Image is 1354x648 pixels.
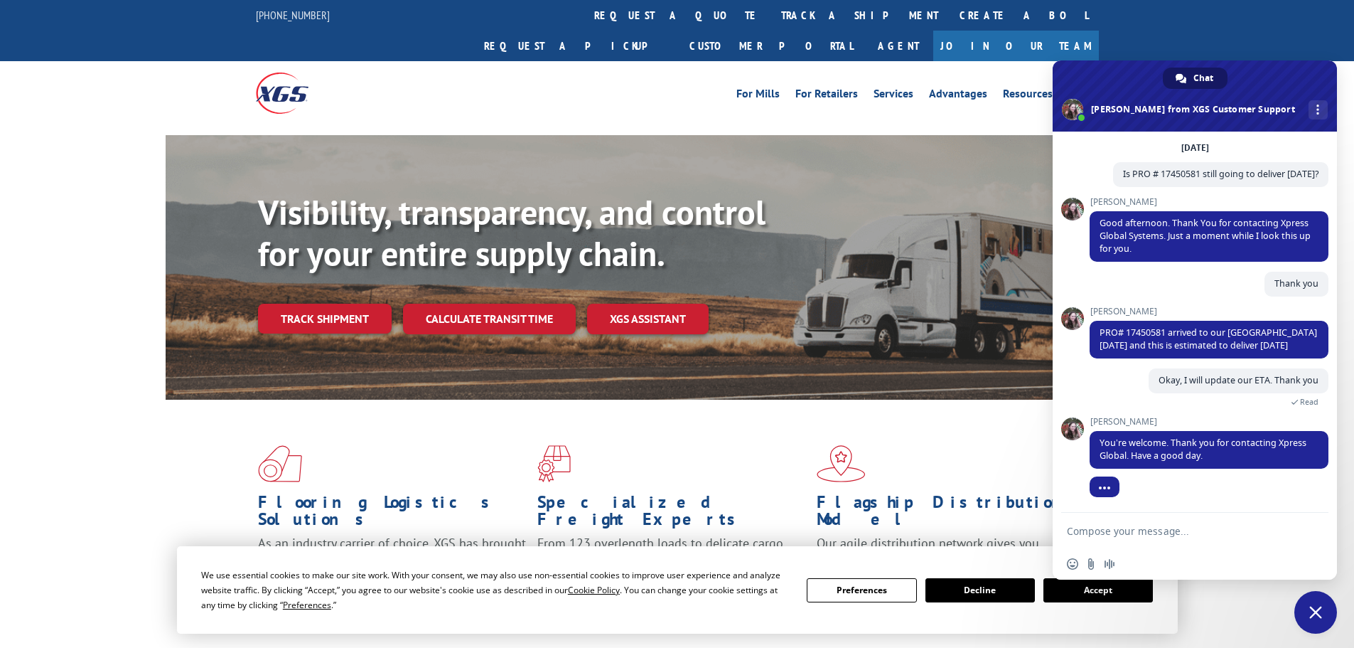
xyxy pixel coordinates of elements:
a: Calculate transit time [403,304,576,334]
b: Visibility, transparency, and control for your entire supply chain. [258,190,765,275]
a: Request a pickup [473,31,679,61]
a: Resources [1003,88,1053,104]
span: Is PRO # 17450581 still going to deliver [DATE]? [1123,168,1318,180]
span: Cookie Policy [568,584,620,596]
button: Accept [1043,578,1153,602]
span: [PERSON_NAME] [1090,307,1328,317]
span: Read [1300,397,1318,407]
h1: Flagship Distribution Model [817,494,1085,535]
span: Good afternoon. Thank You for contacting Xpress Global Systems. Just a moment while I look this u... [1100,217,1311,255]
span: As an industry carrier of choice, XGS has brought innovation and dedication to flooring logistics... [258,535,526,585]
a: XGS ASSISTANT [587,304,709,334]
a: [PHONE_NUMBER] [256,8,330,22]
a: Join Our Team [933,31,1099,61]
span: You’re welcome. Thank you for contacting Xpress Global. Have a good day. [1100,437,1306,462]
textarea: Compose your message... [1067,525,1291,538]
span: [PERSON_NAME] [1090,417,1328,427]
div: Close chat [1294,591,1337,634]
p: From 123 overlength loads to delicate cargo, our experienced staff knows the best way to move you... [537,535,806,598]
span: PRO# 17450581 arrived to our [GEOGRAPHIC_DATA] [DATE] and this is estimated to deliver [DATE] [1100,326,1317,351]
img: xgs-icon-focused-on-flooring-red [537,445,571,482]
img: xgs-icon-flagship-distribution-model-red [817,445,866,482]
div: We use essential cookies to make our site work. With your consent, we may also use non-essential ... [201,568,790,612]
a: Track shipment [258,304,392,334]
span: Insert an emoji [1067,558,1078,570]
a: For Mills [736,88,780,104]
span: Chat [1193,68,1213,89]
span: Okay, I will update our ETA. Thank you [1159,374,1318,386]
span: Preferences [283,599,331,611]
a: Customer Portal [679,31,864,61]
span: Our agile distribution network gives you nationwide inventory management on demand. [817,535,1078,568]
span: Audio message [1104,558,1115,570]
a: For Retailers [795,88,858,104]
span: Send a file [1085,558,1097,570]
h1: Specialized Freight Experts [537,494,806,535]
h1: Flooring Logistics Solutions [258,494,527,535]
span: [PERSON_NAME] [1090,197,1328,207]
div: More channels [1309,100,1328,119]
button: Decline [925,578,1035,602]
div: [DATE] [1181,144,1209,152]
button: Preferences [807,578,916,602]
img: xgs-icon-total-supply-chain-intelligence-red [258,445,302,482]
div: Chat [1163,68,1227,89]
a: Agent [864,31,933,61]
span: Thank you [1274,277,1318,290]
div: Cookie Consent Prompt [177,546,1178,634]
a: Advantages [929,88,987,104]
a: Services [874,88,913,104]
